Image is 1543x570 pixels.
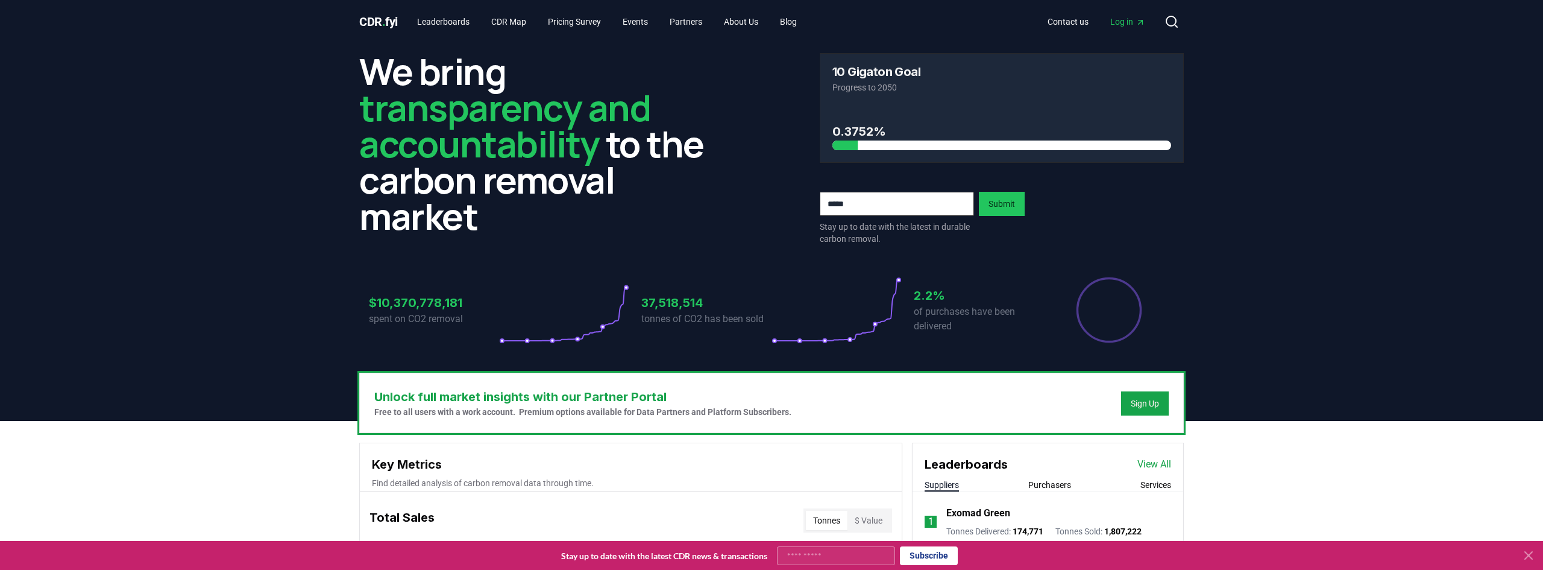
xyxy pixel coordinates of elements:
p: Tonnes Sold : [1055,525,1142,537]
button: Suppliers [925,479,959,491]
p: 1 [928,515,934,529]
button: Purchasers [1028,479,1071,491]
h3: Unlock full market insights with our Partner Portal [374,388,791,406]
a: Exomad Green [946,506,1010,521]
button: Services [1140,479,1171,491]
a: CDR Map [482,11,536,33]
span: transparency and accountability [359,83,650,168]
a: Leaderboards [407,11,479,33]
p: Find detailed analysis of carbon removal data through time. [372,477,890,489]
a: Sign Up [1131,397,1159,410]
p: Stay up to date with the latest in durable carbon removal. [820,221,974,245]
p: Progress to 2050 [832,81,1171,93]
span: CDR fyi [359,14,398,29]
a: Log in [1101,11,1155,33]
span: . [382,14,386,29]
a: CDR.fyi [359,13,398,30]
p: Tonnes Delivered : [946,525,1043,537]
a: Pricing Survey [538,11,611,33]
a: Events [613,11,658,33]
h3: Key Metrics [372,455,890,473]
h2: We bring to the carbon removal market [359,53,723,234]
div: Percentage of sales delivered [1075,276,1143,344]
button: Tonnes [806,511,847,530]
button: Sign Up [1121,391,1169,416]
button: $ Value [847,511,890,530]
h3: 37,518,514 [641,294,771,312]
h3: 0.3752% [832,122,1171,141]
p: spent on CO2 removal [369,312,499,326]
h3: Total Sales [369,508,435,533]
span: Log in [1110,16,1145,28]
nav: Main [1038,11,1155,33]
p: of purchases have been delivered [914,305,1044,334]
button: Submit [979,192,1025,216]
a: View All [1137,457,1171,472]
h3: 10 Gigaton Goal [832,66,920,78]
h3: 2.2% [914,287,1044,305]
a: Partners [660,11,712,33]
span: 174,771 [1013,527,1043,536]
p: Free to all users with a work account. Premium options available for Data Partners and Platform S... [374,406,791,418]
p: tonnes of CO2 has been sold [641,312,771,326]
span: 1,807,222 [1104,527,1142,536]
a: Contact us [1038,11,1098,33]
a: Blog [770,11,806,33]
h3: $10,370,778,181 [369,294,499,312]
h3: Leaderboards [925,455,1008,473]
a: About Us [714,11,768,33]
nav: Main [407,11,806,33]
